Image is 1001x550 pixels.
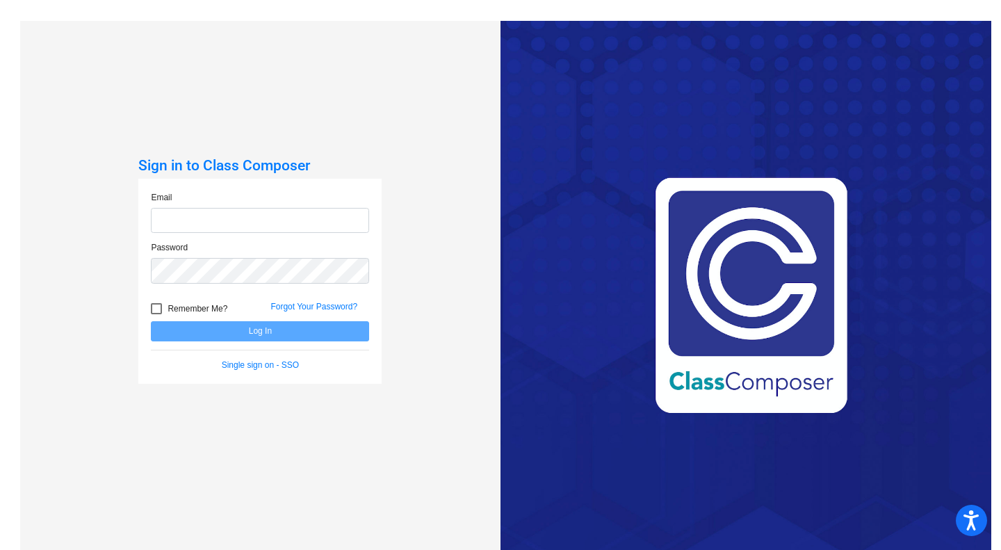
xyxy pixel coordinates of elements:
span: Remember Me? [168,300,227,317]
label: Email [151,191,172,204]
a: Single sign on - SSO [222,360,299,370]
label: Password [151,241,188,254]
a: Forgot Your Password? [270,302,357,312]
h3: Sign in to Class Composer [138,157,382,175]
button: Log In [151,321,369,341]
